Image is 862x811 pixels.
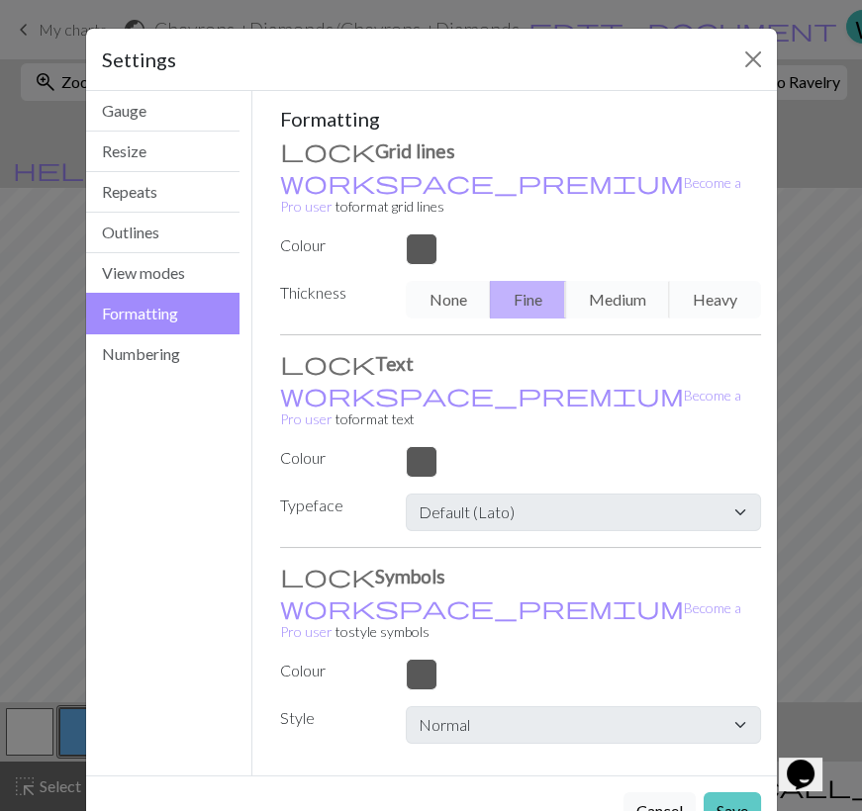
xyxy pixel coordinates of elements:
button: Numbering [86,334,240,374]
label: Colour [268,446,394,470]
small: to format grid lines [280,174,741,215]
span: workspace_premium [280,168,684,196]
h5: Settings [102,45,176,74]
a: Become a Pro user [280,599,741,640]
label: Colour [268,659,394,682]
span: workspace_premium [280,593,684,621]
h3: Text [280,351,761,375]
label: Thickness [268,281,394,311]
label: Typeface [268,494,394,523]
h3: Grid lines [280,138,761,162]
button: Formatting [86,293,240,334]
a: Become a Pro user [280,387,741,427]
a: Become a Pro user [280,174,741,215]
button: Repeats [86,172,240,213]
h5: Formatting [280,107,761,131]
button: Close [737,44,769,75]
label: Colour [268,233,394,257]
button: Gauge [86,91,240,132]
span: workspace_premium [280,381,684,408]
h3: Symbols [280,564,761,587]
button: Resize [86,132,240,172]
label: Style [268,706,394,736]
button: View modes [86,253,240,294]
small: to format text [280,387,741,427]
small: to style symbols [280,599,741,640]
button: Outlines [86,213,240,253]
iframe: chat widget [779,732,842,791]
